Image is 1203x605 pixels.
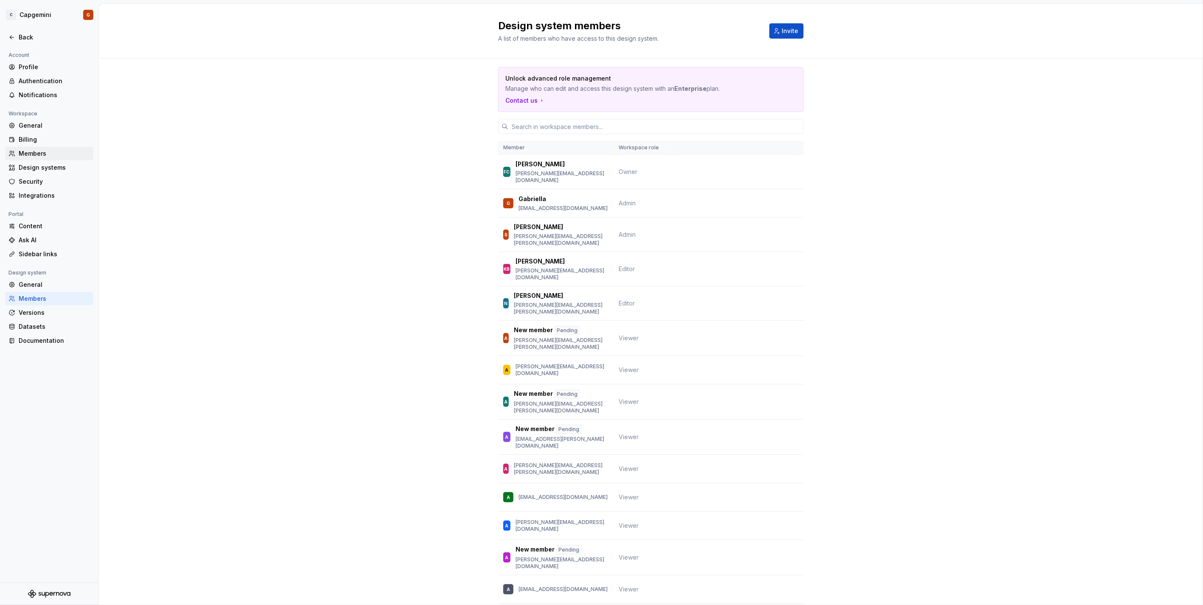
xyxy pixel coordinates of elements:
[514,337,609,350] p: [PERSON_NAME][EMAIL_ADDRESS][PERSON_NAME][DOMAIN_NAME]
[516,267,609,281] p: [PERSON_NAME][EMAIL_ADDRESS][DOMAIN_NAME]
[20,11,51,19] div: Capgemini
[498,35,659,42] span: A list of members who have access to this design system.
[5,233,93,247] a: Ask AI
[514,291,563,300] p: [PERSON_NAME]
[674,85,707,92] strong: Enterprise
[619,554,639,561] span: Viewer
[619,334,639,342] span: Viewer
[5,50,33,60] div: Account
[5,74,93,88] a: Authentication
[619,168,637,175] span: Owner
[19,121,90,130] div: General
[516,425,555,434] p: New member
[516,519,609,532] p: [PERSON_NAME][EMAIL_ADDRESS][DOMAIN_NAME]
[516,556,609,570] p: [PERSON_NAME][EMAIL_ADDRESS][DOMAIN_NAME]
[516,363,609,377] p: [PERSON_NAME][EMAIL_ADDRESS][DOMAIN_NAME]
[505,74,737,83] p: Unlock advanced role management
[19,191,90,200] div: Integrations
[19,163,90,172] div: Design systems
[619,465,639,472] span: Viewer
[516,257,565,266] p: [PERSON_NAME]
[28,590,70,598] svg: Supernova Logo
[19,336,90,345] div: Documentation
[619,493,639,501] span: Viewer
[5,147,93,160] a: Members
[5,278,93,291] a: General
[2,6,97,24] button: CCapgeminiG
[619,433,639,440] span: Viewer
[519,195,546,203] p: Gabriella
[5,292,93,305] a: Members
[516,436,609,449] p: [EMAIL_ADDRESS][PERSON_NAME][DOMAIN_NAME]
[519,494,608,501] p: [EMAIL_ADDRESS][DOMAIN_NAME]
[505,84,737,93] p: Manage who can edit and access this design system with an plan.
[19,222,90,230] div: Content
[504,168,510,176] div: FC
[508,119,804,134] input: Search in workspace members...
[5,133,93,146] a: Billing
[514,401,609,414] p: [PERSON_NAME][EMAIL_ADDRESS][PERSON_NAME][DOMAIN_NAME]
[505,521,508,530] div: A
[5,31,93,44] a: Back
[505,96,545,105] a: Contact us
[19,280,90,289] div: General
[619,300,635,307] span: Editor
[507,585,510,594] div: A
[619,199,636,207] span: Admin
[505,366,508,374] div: A
[19,33,90,42] div: Back
[5,219,93,233] a: Content
[5,189,93,202] a: Integrations
[514,326,553,335] p: New member
[5,175,93,188] a: Security
[19,250,90,258] div: Sidebar links
[5,109,41,119] div: Workspace
[19,135,90,144] div: Billing
[5,306,93,319] a: Versions
[556,545,581,555] div: Pending
[555,326,580,335] div: Pending
[505,553,508,562] div: A
[5,88,93,102] a: Notifications
[619,522,639,529] span: Viewer
[504,265,510,273] div: KB
[5,268,50,278] div: Design system
[19,322,90,331] div: Datasets
[87,11,90,18] div: G
[505,334,508,342] div: A
[619,265,635,272] span: Editor
[5,209,27,219] div: Portal
[19,77,90,85] div: Authentication
[19,91,90,99] div: Notifications
[5,320,93,333] a: Datasets
[19,294,90,303] div: Members
[514,302,609,315] p: [PERSON_NAME][EMAIL_ADDRESS][PERSON_NAME][DOMAIN_NAME]
[614,141,670,155] th: Workspace role
[5,334,93,347] a: Documentation
[19,177,90,186] div: Security
[619,398,639,405] span: Viewer
[505,398,508,406] div: A
[514,462,609,476] p: [PERSON_NAME][EMAIL_ADDRESS][PERSON_NAME][DOMAIN_NAME]
[505,465,508,473] div: A
[619,231,636,238] span: Admin
[516,545,555,555] p: New member
[556,425,581,434] div: Pending
[19,236,90,244] div: Ask AI
[514,233,609,246] p: [PERSON_NAME][EMAIL_ADDRESS][PERSON_NAME][DOMAIN_NAME]
[555,389,580,399] div: Pending
[519,205,608,212] p: [EMAIL_ADDRESS][DOMAIN_NAME]
[498,19,759,33] h2: Design system members
[505,299,508,308] div: N
[5,161,93,174] a: Design systems
[5,247,93,261] a: Sidebar links
[782,27,798,35] span: Invite
[505,230,508,239] div: S
[498,141,614,155] th: Member
[19,149,90,158] div: Members
[516,170,609,184] p: [PERSON_NAME][EMAIL_ADDRESS][DOMAIN_NAME]
[516,160,565,168] p: [PERSON_NAME]
[5,119,93,132] a: General
[769,23,804,39] button: Invite
[5,60,93,74] a: Profile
